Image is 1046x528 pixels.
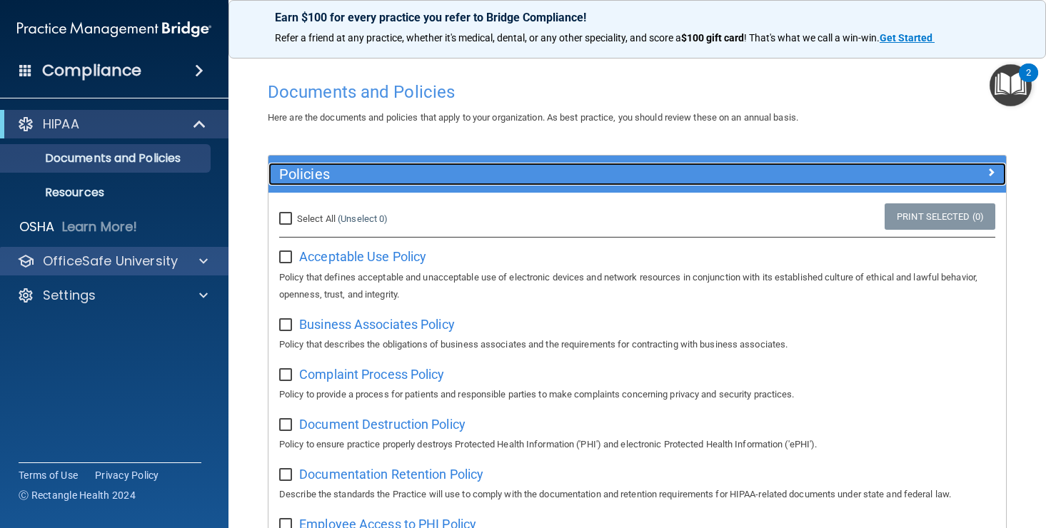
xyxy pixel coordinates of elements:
[299,249,426,264] span: Acceptable Use Policy
[17,287,208,304] a: Settings
[279,386,995,403] p: Policy to provide a process for patients and responsible parties to make complaints concerning pr...
[990,64,1032,106] button: Open Resource Center, 2 new notifications
[885,203,995,230] a: Print Selected (0)
[95,468,159,482] a: Privacy Policy
[299,367,444,382] span: Complaint Process Policy
[681,32,744,44] strong: $100 gift card
[744,32,880,44] span: ! That's what we call a win-win.
[9,151,204,166] p: Documents and Policies
[19,218,55,235] p: OSHA
[268,112,798,123] span: Here are the documents and policies that apply to your organization. As best practice, you should...
[880,32,932,44] strong: Get Started
[9,186,204,200] p: Resources
[62,218,138,235] p: Learn More!
[43,253,178,270] p: OfficeSafe University
[279,336,995,353] p: Policy that describes the obligations of business associates and the requirements for contracting...
[268,83,1007,101] h4: Documents and Policies
[279,213,296,225] input: Select All (Unselect 0)
[299,317,455,332] span: Business Associates Policy
[279,166,811,182] h5: Policies
[43,287,96,304] p: Settings
[275,32,681,44] span: Refer a friend at any practice, whether it's medical, dental, or any other speciality, and score a
[43,116,79,133] p: HIPAA
[17,253,208,270] a: OfficeSafe University
[19,488,136,502] span: Ⓒ Rectangle Health 2024
[19,468,78,482] a: Terms of Use
[17,116,207,133] a: HIPAA
[299,467,483,482] span: Documentation Retention Policy
[279,436,995,453] p: Policy to ensure practice properly destroys Protected Health Information ('PHI') and electronic P...
[279,163,995,186] a: Policies
[279,486,995,503] p: Describe the standards the Practice will use to comply with the documentation and retention requi...
[279,269,995,303] p: Policy that defines acceptable and unacceptable use of electronic devices and network resources i...
[880,32,935,44] a: Get Started
[275,11,1000,24] p: Earn $100 for every practice you refer to Bridge Compliance!
[338,213,388,224] a: (Unselect 0)
[17,15,211,44] img: PMB logo
[299,417,466,432] span: Document Destruction Policy
[1026,73,1031,91] div: 2
[297,213,336,224] span: Select All
[42,61,141,81] h4: Compliance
